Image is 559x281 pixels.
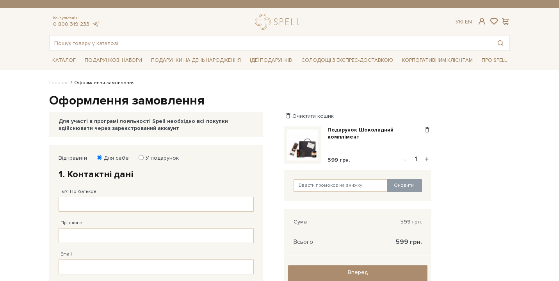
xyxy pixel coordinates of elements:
span: | [462,18,463,25]
label: Для себе [99,155,129,162]
button: - [401,153,409,165]
a: 0 800 319 233 [53,21,89,27]
a: Головна [49,80,69,86]
button: Пошук товару у каталозі [491,36,509,50]
span: Подарунки на День народження [148,54,244,67]
button: Оновити [387,179,422,192]
img: Подарунок Шоколадний комплімент [287,130,318,160]
a: Солодощі з експрес-доставкою [298,54,396,67]
input: Ввести промокод на знижку [294,179,388,192]
h2: 1. Контактні дані [59,168,254,180]
span: 599 грн. [328,157,350,163]
a: En [465,18,472,25]
span: Каталог [49,54,79,67]
li: Оформлення замовлення [69,79,135,86]
span: Подарункові набори [82,54,145,67]
span: Ідеї подарунків [247,54,295,67]
span: Всього [294,238,313,245]
span: Сума [294,218,307,225]
button: + [422,153,431,165]
input: Пошук товару у каталозі [50,36,491,50]
span: 599 грн. [401,218,422,225]
label: Ім'я По-батькові [61,188,98,195]
div: Для участі в програмі лояльності Spell необхідно всі покупки здійснювати через зареєстрований акк... [59,118,254,132]
h1: Оформлення замовлення [49,93,510,109]
span: Про Spell [479,54,510,67]
span: Консультація: [53,16,99,21]
input: У подарунок [139,155,144,160]
a: Подарунок Шоколадний комплімент [328,126,423,140]
label: Прізвище [61,220,82,227]
input: Для себе [97,155,102,160]
a: logo [255,14,304,30]
span: 599 грн. [396,238,422,245]
div: Очистити кошик [284,112,431,120]
div: Ук [456,18,472,25]
label: Відправити [59,155,87,162]
label: У подарунок [141,155,179,162]
span: Вперед [348,269,368,276]
a: Корпоративним клієнтам [399,54,476,67]
a: telegram [91,21,99,27]
label: Email [61,251,72,258]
